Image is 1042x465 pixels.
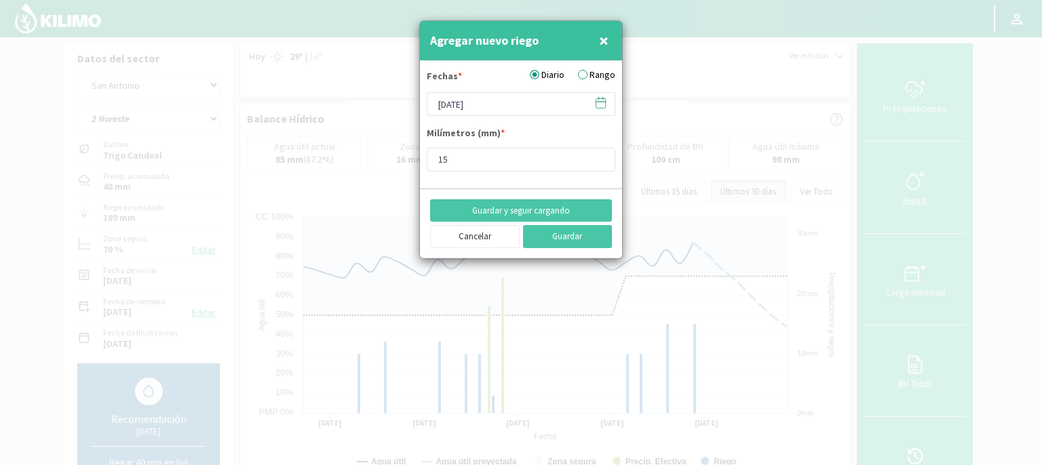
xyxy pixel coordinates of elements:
label: Fechas [427,69,462,87]
label: Diario [530,68,564,82]
h4: Agregar nuevo riego [430,31,539,50]
label: Rango [578,68,615,82]
button: Cancelar [430,225,520,248]
button: Guardar [523,225,613,248]
span: × [599,29,609,52]
button: Guardar y seguir cargando [430,199,612,222]
button: Close [596,27,612,54]
label: Milímetros (mm) [427,126,505,144]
